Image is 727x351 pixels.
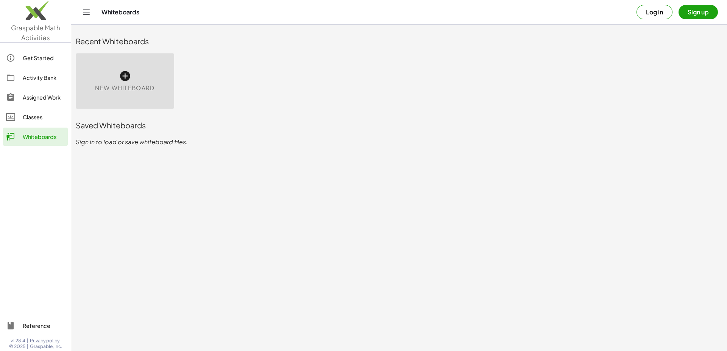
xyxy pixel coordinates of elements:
[23,112,65,122] div: Classes
[27,338,28,344] span: |
[11,338,25,344] span: v1.28.4
[3,317,68,335] a: Reference
[23,73,65,82] div: Activity Bank
[76,120,722,131] div: Saved Whiteboards
[637,5,672,19] button: Log in
[95,84,154,92] span: New Whiteboard
[23,321,65,330] div: Reference
[3,69,68,87] a: Activity Bank
[23,132,65,141] div: Whiteboards
[3,49,68,67] a: Get Started
[30,343,62,349] span: Graspable, Inc.
[80,6,92,18] button: Toggle navigation
[679,5,718,19] button: Sign up
[3,128,68,146] a: Whiteboards
[23,93,65,102] div: Assigned Work
[30,338,62,344] a: Privacy policy
[76,137,722,147] p: Sign in to load or save whiteboard files.
[9,343,25,349] span: © 2025
[27,343,28,349] span: |
[3,88,68,106] a: Assigned Work
[3,108,68,126] a: Classes
[76,36,722,47] div: Recent Whiteboards
[11,23,60,42] span: Graspable Math Activities
[23,53,65,62] div: Get Started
